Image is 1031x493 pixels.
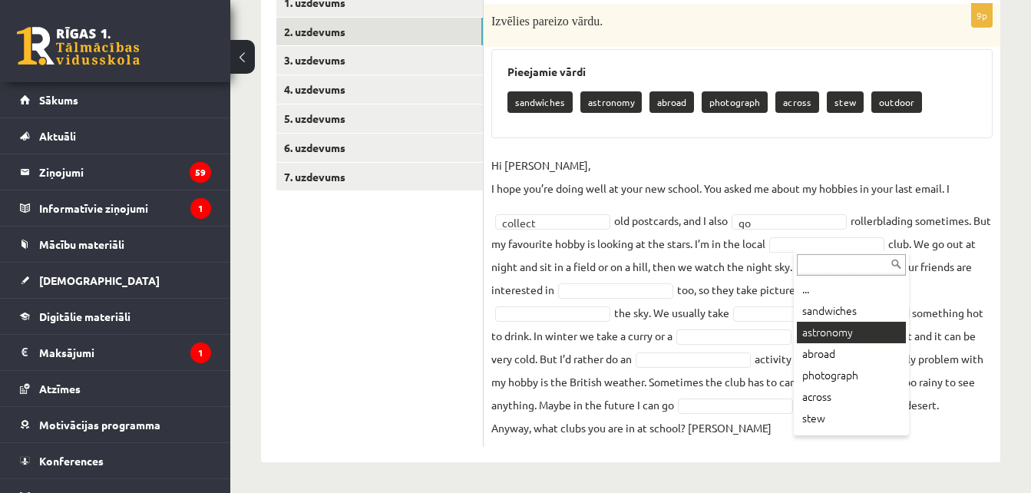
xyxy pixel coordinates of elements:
div: stew [797,408,906,429]
div: photograph [797,365,906,386]
div: across [797,386,906,408]
div: abroad [797,343,906,365]
div: astronomy [797,322,906,343]
div: sandwiches [797,300,906,322]
div: outdoor [797,429,906,451]
div: ... [797,279,906,300]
